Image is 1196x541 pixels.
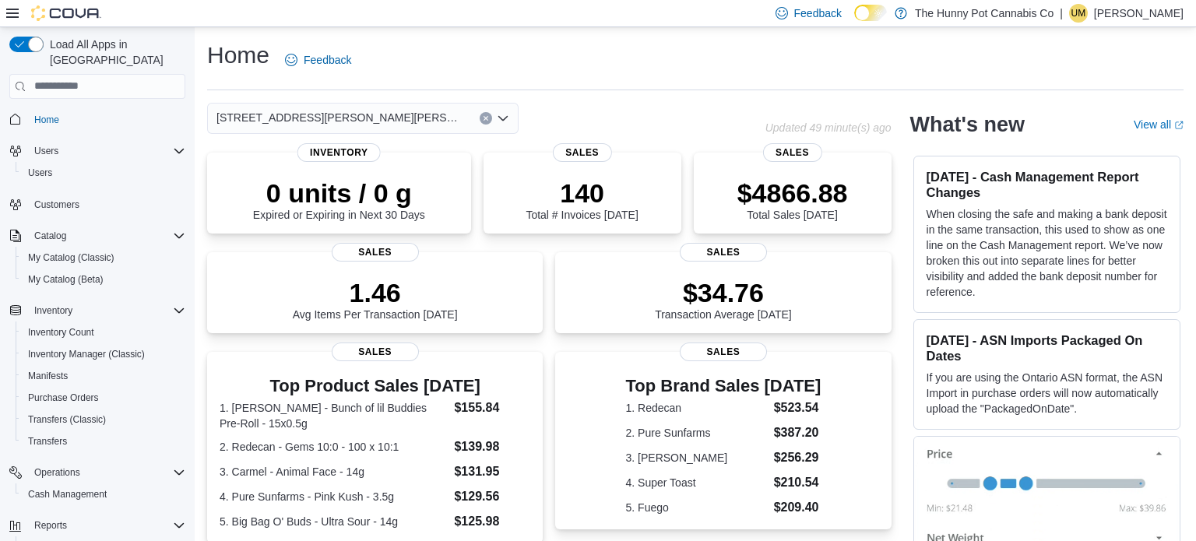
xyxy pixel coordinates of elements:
[220,514,448,529] dt: 5. Big Bag O' Buds - Ultra Sour - 14g
[279,44,357,76] a: Feedback
[16,162,192,184] button: Users
[220,464,448,480] dt: 3. Carmel - Animal Face - 14g
[293,277,458,321] div: Avg Items Per Transaction [DATE]
[497,112,509,125] button: Open list of options
[454,512,530,531] dd: $125.98
[22,410,185,429] span: Transfers (Classic)
[28,227,72,245] button: Catalog
[22,410,112,429] a: Transfers (Classic)
[22,345,151,364] a: Inventory Manager (Classic)
[28,167,52,179] span: Users
[28,488,107,501] span: Cash Management
[680,343,767,361] span: Sales
[22,248,185,267] span: My Catalog (Classic)
[3,515,192,536] button: Reports
[626,377,821,395] h3: Top Brand Sales [DATE]
[28,227,185,245] span: Catalog
[28,251,114,264] span: My Catalog (Classic)
[765,121,892,134] p: Updated 49 minute(s) ago
[526,177,638,209] p: 140
[34,230,66,242] span: Catalog
[28,273,104,286] span: My Catalog (Beta)
[304,52,351,68] span: Feedback
[253,177,425,221] div: Expired or Expiring in Next 30 Days
[1174,121,1184,130] svg: External link
[22,270,110,289] a: My Catalog (Beta)
[737,177,848,221] div: Total Sales [DATE]
[22,323,185,342] span: Inventory Count
[22,388,185,407] span: Purchase Orders
[655,277,792,321] div: Transaction Average [DATE]
[655,277,792,308] p: $34.76
[16,321,192,343] button: Inventory Count
[22,248,121,267] a: My Catalog (Classic)
[454,399,530,417] dd: $155.84
[16,269,192,290] button: My Catalog (Beta)
[22,367,185,385] span: Manifests
[34,519,67,532] span: Reports
[216,108,464,127] span: [STREET_ADDRESS][PERSON_NAME][PERSON_NAME]
[774,448,821,467] dd: $256.29
[28,516,73,535] button: Reports
[28,142,65,160] button: Users
[22,163,58,182] a: Users
[910,112,1025,137] h2: What's new
[28,370,68,382] span: Manifests
[927,169,1167,200] h3: [DATE] - Cash Management Report Changes
[454,437,530,456] dd: $139.98
[253,177,425,209] p: 0 units / 0 g
[28,301,185,320] span: Inventory
[774,423,821,442] dd: $387.20
[737,177,848,209] p: $4866.88
[3,140,192,162] button: Users
[220,377,530,395] h3: Top Product Sales [DATE]
[28,463,185,482] span: Operations
[927,332,1167,364] h3: [DATE] - ASN Imports Packaged On Dates
[1134,118,1184,131] a: View allExternal link
[854,5,887,21] input: Dark Mode
[915,4,1054,23] p: The Hunny Pot Cannabis Co
[28,435,67,448] span: Transfers
[28,142,185,160] span: Users
[22,270,185,289] span: My Catalog (Beta)
[44,37,185,68] span: Load All Apps in [GEOGRAPHIC_DATA]
[1060,4,1063,23] p: |
[3,193,192,216] button: Customers
[28,301,79,320] button: Inventory
[34,114,59,126] span: Home
[22,432,73,451] a: Transfers
[774,473,821,492] dd: $210.54
[526,177,638,221] div: Total # Invoices [DATE]
[794,5,842,21] span: Feedback
[220,439,448,455] dt: 2. Redecan - Gems 10:0 - 100 x 10:1
[454,487,530,506] dd: $129.56
[3,108,192,131] button: Home
[626,450,768,465] dt: 3. [PERSON_NAME]
[34,466,80,479] span: Operations
[22,367,74,385] a: Manifests
[28,110,185,129] span: Home
[774,498,821,517] dd: $209.40
[28,516,185,535] span: Reports
[1069,4,1088,23] div: Uldarico Maramo
[480,112,492,125] button: Clear input
[16,430,192,452] button: Transfers
[22,323,100,342] a: Inventory Count
[16,387,192,409] button: Purchase Orders
[28,326,94,339] span: Inventory Count
[3,462,192,483] button: Operations
[297,143,381,162] span: Inventory
[680,243,767,262] span: Sales
[626,475,768,490] dt: 4. Super Toast
[22,485,185,504] span: Cash Management
[34,145,58,157] span: Users
[28,195,86,214] a: Customers
[34,304,72,317] span: Inventory
[3,300,192,321] button: Inventory
[854,21,855,22] span: Dark Mode
[1094,4,1184,23] p: [PERSON_NAME]
[28,195,185,214] span: Customers
[774,399,821,417] dd: $523.54
[28,348,145,360] span: Inventory Manager (Classic)
[28,463,86,482] button: Operations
